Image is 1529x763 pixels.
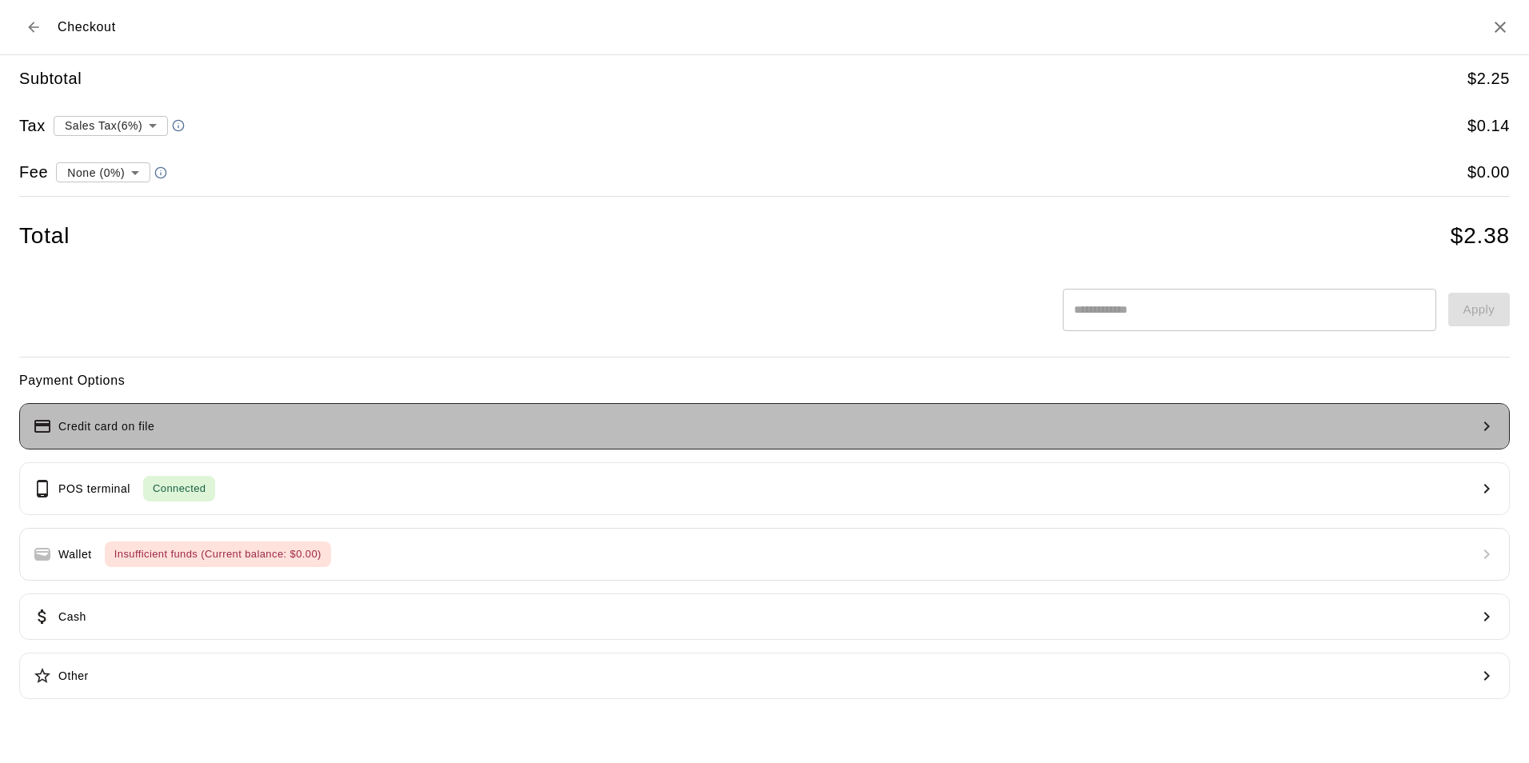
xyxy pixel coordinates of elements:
h5: Subtotal [19,68,82,90]
p: Credit card on file [58,418,154,435]
h5: Fee [19,162,48,183]
p: POS terminal [58,481,130,497]
h5: $ 0.14 [1467,115,1510,137]
p: Other [58,668,89,685]
div: Checkout [19,13,116,42]
div: None (0%) [56,158,150,187]
div: Sales Tax ( 6 %) [54,110,168,140]
h5: Tax [19,115,46,137]
h4: $ 2.38 [1451,222,1510,250]
button: POS terminalConnected [19,462,1510,515]
h5: $ 2.25 [1467,68,1510,90]
h4: Total [19,222,70,250]
h6: Payment Options [19,370,1510,391]
button: Back to cart [19,13,48,42]
button: Credit card on file [19,403,1510,449]
button: Close [1491,18,1510,37]
p: Cash [58,609,86,625]
h5: $ 0.00 [1467,162,1510,183]
button: Cash [19,593,1510,640]
span: Connected [143,480,215,498]
button: Other [19,653,1510,699]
